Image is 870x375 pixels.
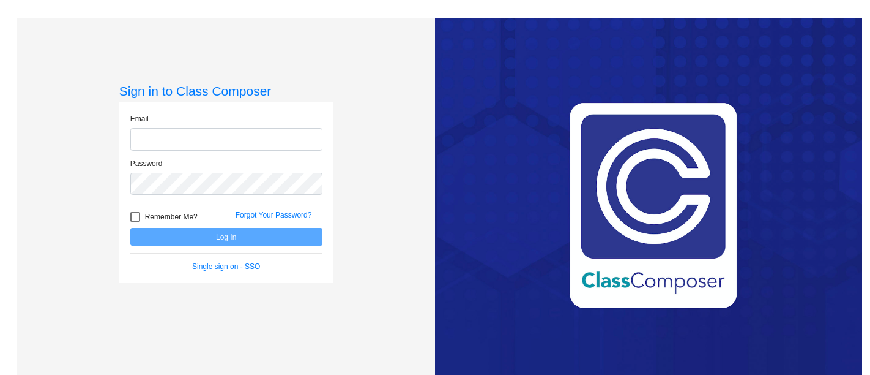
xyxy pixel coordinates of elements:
[119,83,333,99] h3: Sign in to Class Composer
[130,113,149,124] label: Email
[130,228,322,246] button: Log In
[145,210,198,224] span: Remember Me?
[236,211,312,219] a: Forgot Your Password?
[192,262,260,271] a: Single sign on - SSO
[130,158,163,169] label: Password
